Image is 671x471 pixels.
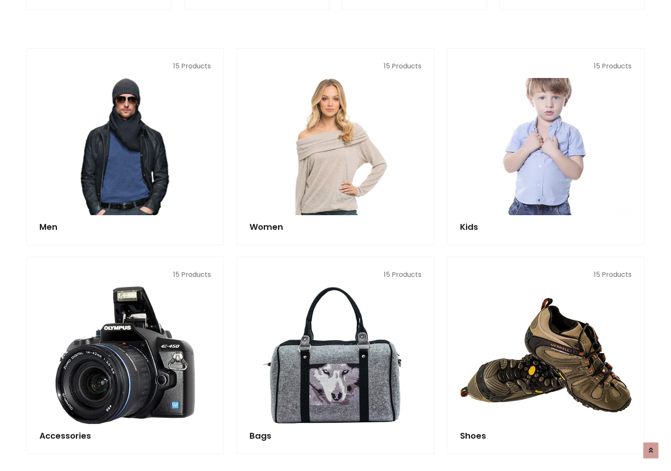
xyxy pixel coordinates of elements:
[250,222,421,232] h5: Women
[39,222,211,232] h5: Men
[460,61,632,71] p: 15 Products
[39,270,211,280] p: 15 Products
[460,270,632,280] p: 15 Products
[250,431,421,441] h5: Bags
[250,61,421,71] p: 15 Products
[250,270,421,280] p: 15 Products
[39,61,211,71] p: 15 Products
[460,431,632,441] h5: Shoes
[460,222,632,232] h5: Kids
[39,431,211,441] h5: Accessories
